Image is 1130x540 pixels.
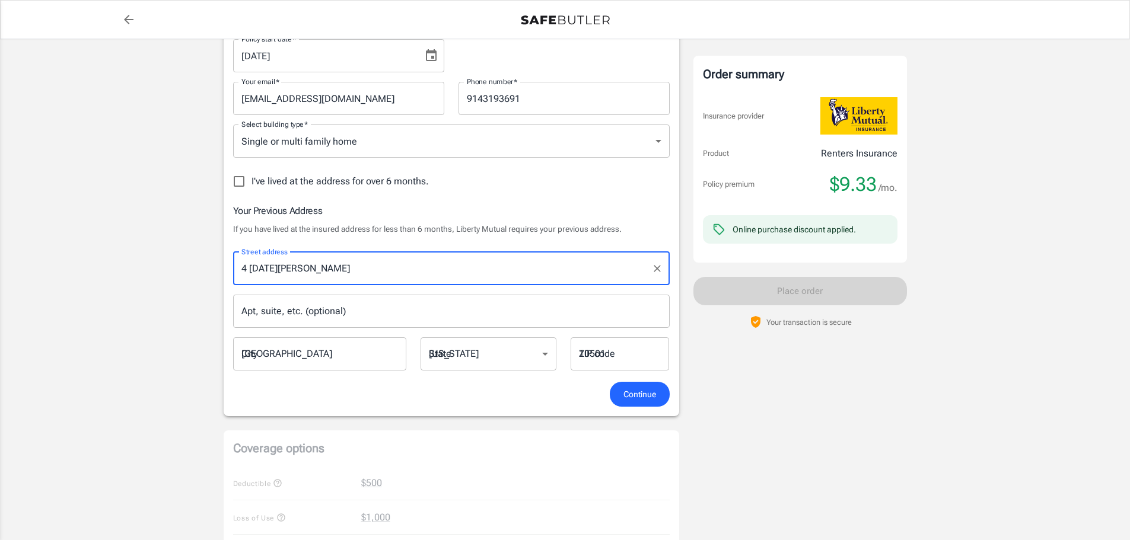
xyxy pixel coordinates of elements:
[233,39,415,72] input: MM/DD/YYYY
[467,76,517,87] label: Phone number
[233,203,670,218] h6: Your Previous Address
[733,223,856,235] div: Online purchase discount applied.
[623,387,656,402] span: Continue
[241,247,288,257] label: Street address
[252,174,429,188] span: I've lived at the address for over 6 months.
[878,180,897,196] span: /mo.
[233,82,444,115] input: Enter email
[649,260,666,277] button: Clear
[419,44,443,68] button: Choose date, selected date is Aug 16, 2025
[766,317,852,328] p: Your transaction is secure
[241,76,279,87] label: Your email
[241,119,308,129] label: Select building type
[233,124,670,158] div: Single or multi family home
[703,65,897,83] div: Order summary
[459,82,670,115] input: Enter number
[233,223,670,235] p: If you have lived at the insured address for less than 6 months, Liberty Mutual requires your pre...
[830,172,877,196] span: $9.33
[703,178,755,190] p: Policy premium
[521,15,610,25] img: Back to quotes
[820,97,897,135] img: Liberty Mutual
[117,8,141,31] a: back to quotes
[610,382,670,407] button: Continue
[703,110,764,122] p: Insurance provider
[821,146,897,161] p: Renters Insurance
[703,148,729,159] p: Product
